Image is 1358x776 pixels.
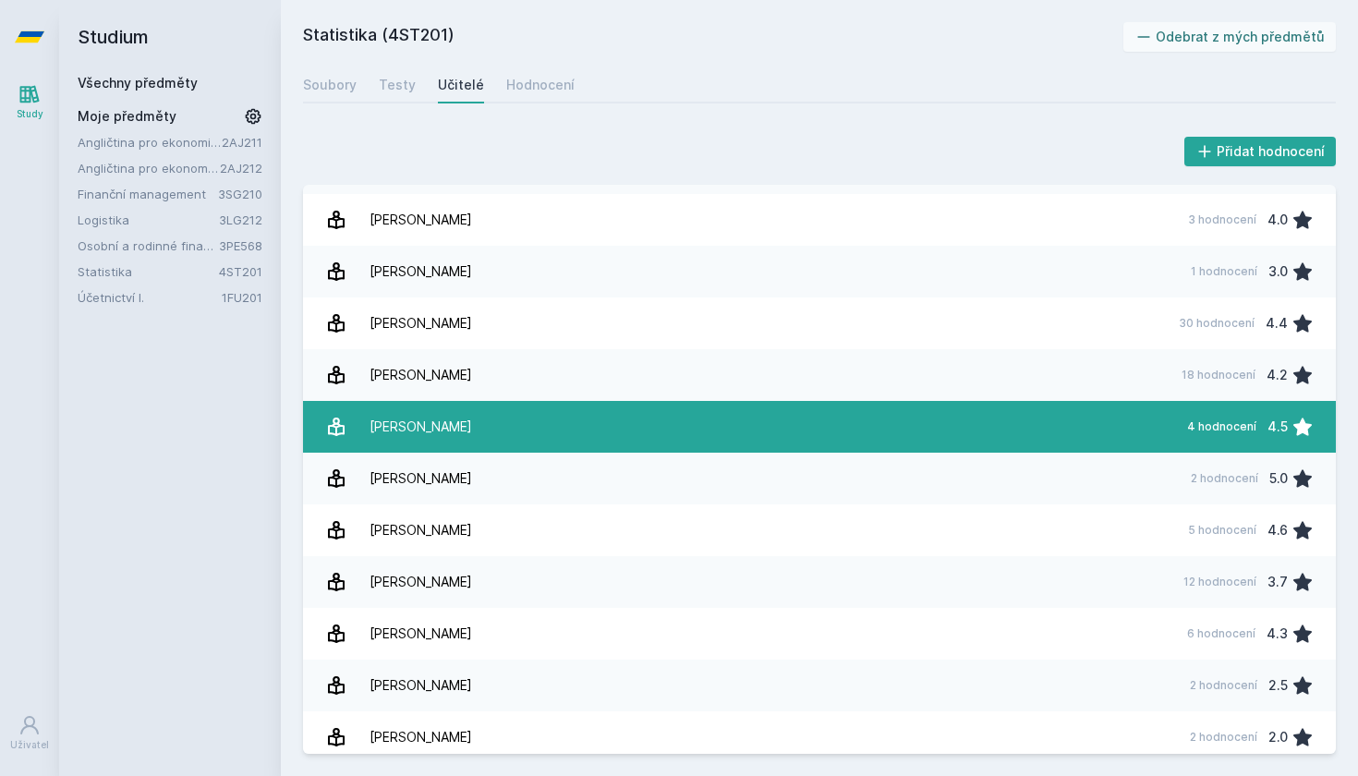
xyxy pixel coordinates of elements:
[303,711,1336,763] a: [PERSON_NAME] 2 hodnocení 2.0
[1188,212,1256,227] div: 3 hodnocení
[78,236,219,255] a: Osobní a rodinné finance
[222,135,262,150] a: 2AJ211
[1187,626,1255,641] div: 6 hodnocení
[1267,564,1288,600] div: 3.7
[218,187,262,201] a: 3SG210
[370,719,472,756] div: [PERSON_NAME]
[220,161,262,176] a: 2AJ212
[303,67,357,103] a: Soubory
[370,305,472,342] div: [PERSON_NAME]
[303,194,1336,246] a: [PERSON_NAME] 3 hodnocení 4.0
[78,107,176,126] span: Moje předměty
[78,159,220,177] a: Angličtina pro ekonomická studia 2 (B2/C1)
[78,185,218,203] a: Finanční management
[303,608,1336,660] a: [PERSON_NAME] 6 hodnocení 4.3
[370,667,472,704] div: [PERSON_NAME]
[438,76,484,94] div: Učitelé
[78,133,222,152] a: Angličtina pro ekonomická studia 1 (B2/C1)
[370,253,472,290] div: [PERSON_NAME]
[1266,305,1288,342] div: 4.4
[17,107,43,121] div: Study
[303,556,1336,608] a: [PERSON_NAME] 12 hodnocení 3.7
[1190,730,1257,745] div: 2 hodnocení
[370,564,472,600] div: [PERSON_NAME]
[1268,719,1288,756] div: 2.0
[506,67,575,103] a: Hodnocení
[1187,419,1256,434] div: 4 hodnocení
[219,212,262,227] a: 3LG212
[303,349,1336,401] a: [PERSON_NAME] 18 hodnocení 4.2
[4,705,55,761] a: Uživatel
[303,401,1336,453] a: [PERSON_NAME] 4 hodnocení 4.5
[370,512,472,549] div: [PERSON_NAME]
[10,738,49,752] div: Uživatel
[1267,201,1288,238] div: 4.0
[370,460,472,497] div: [PERSON_NAME]
[1269,460,1288,497] div: 5.0
[303,297,1336,349] a: [PERSON_NAME] 30 hodnocení 4.4
[4,74,55,130] a: Study
[379,67,416,103] a: Testy
[379,76,416,94] div: Testy
[1184,137,1337,166] button: Přidat hodnocení
[78,262,219,281] a: Statistika
[1179,316,1255,331] div: 30 hodnocení
[1267,357,1288,394] div: 4.2
[1267,512,1288,549] div: 4.6
[1191,264,1257,279] div: 1 hodnocení
[1268,253,1288,290] div: 3.0
[438,67,484,103] a: Učitelé
[1123,22,1337,52] button: Odebrat z mých předmětů
[222,290,262,305] a: 1FU201
[219,264,262,279] a: 4ST201
[303,660,1336,711] a: [PERSON_NAME] 2 hodnocení 2.5
[370,408,472,445] div: [PERSON_NAME]
[1190,678,1257,693] div: 2 hodnocení
[303,504,1336,556] a: [PERSON_NAME] 5 hodnocení 4.6
[1182,368,1255,382] div: 18 hodnocení
[370,615,472,652] div: [PERSON_NAME]
[303,76,357,94] div: Soubory
[1188,523,1256,538] div: 5 hodnocení
[303,22,1123,52] h2: Statistika (4ST201)
[1267,408,1288,445] div: 4.5
[1183,575,1256,589] div: 12 hodnocení
[303,246,1336,297] a: [PERSON_NAME] 1 hodnocení 3.0
[78,211,219,229] a: Logistika
[370,201,472,238] div: [PERSON_NAME]
[78,288,222,307] a: Účetnictví I.
[303,453,1336,504] a: [PERSON_NAME] 2 hodnocení 5.0
[370,357,472,394] div: [PERSON_NAME]
[1191,471,1258,486] div: 2 hodnocení
[1267,615,1288,652] div: 4.3
[78,75,198,91] a: Všechny předměty
[506,76,575,94] div: Hodnocení
[219,238,262,253] a: 3PE568
[1268,667,1288,704] div: 2.5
